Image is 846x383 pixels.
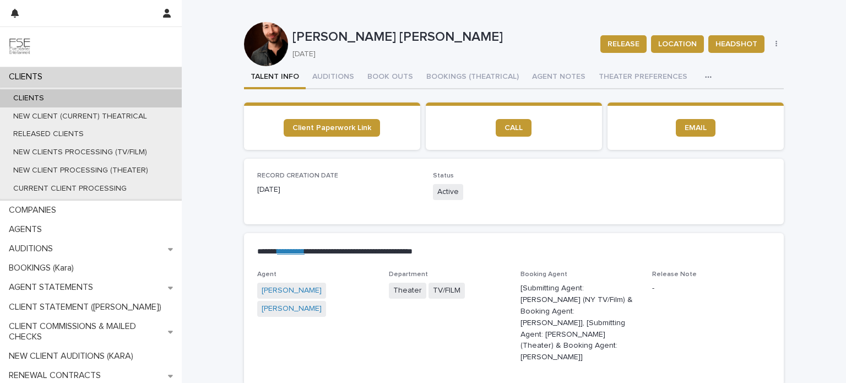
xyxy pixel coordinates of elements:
[389,283,426,299] span: Theater
[244,66,306,89] button: TALENT INFO
[389,271,428,278] span: Department
[652,271,697,278] span: Release Note
[4,302,170,312] p: CLIENT STATEMENT ([PERSON_NAME])
[600,35,647,53] button: RELEASE
[658,39,697,50] span: LOCATION
[433,184,463,200] span: Active
[496,119,532,137] a: CALL
[292,50,587,59] p: [DATE]
[433,172,454,179] span: Status
[4,282,102,293] p: AGENT STATEMENTS
[257,172,338,179] span: RECORD CREATION DATE
[257,271,276,278] span: Agent
[708,35,764,53] button: HEADSHOT
[652,283,771,294] p: -
[292,29,592,45] p: [PERSON_NAME] [PERSON_NAME]
[9,36,31,58] img: 9JgRvJ3ETPGCJDhvPVA5
[262,303,322,315] a: [PERSON_NAME]
[4,72,51,82] p: CLIENTS
[284,119,380,137] a: Client Paperwork Link
[420,66,525,89] button: BOOKINGS (THEATRICAL)
[520,271,567,278] span: Booking Agent
[4,370,110,381] p: RENEWAL CONTRACTS
[429,283,465,299] span: TV/FILM
[520,283,639,363] p: [Submitting Agent: [PERSON_NAME] (NY TV/Film) & Booking Agent: [PERSON_NAME]], [Submitting Agent:...
[685,124,707,132] span: EMAIL
[4,321,168,342] p: CLIENT COMMISSIONS & MAILED CHECKS
[608,39,639,50] span: RELEASE
[361,66,420,89] button: BOOK OUTS
[4,205,65,215] p: COMPANIES
[525,66,592,89] button: AGENT NOTES
[592,66,694,89] button: THEATER PREFERENCES
[676,119,715,137] a: EMAIL
[4,224,51,235] p: AGENTS
[505,124,523,132] span: CALL
[4,351,142,362] p: NEW CLIENT AUDITIONS (KARA)
[4,263,83,273] p: BOOKINGS (Kara)
[651,35,704,53] button: LOCATION
[257,184,420,196] p: [DATE]
[4,244,62,254] p: AUDITIONS
[4,130,93,139] p: RELEASED CLIENTS
[4,94,53,103] p: CLIENTS
[715,39,757,50] span: HEADSHOT
[4,184,135,193] p: CURRENT CLIENT PROCESSING
[306,66,361,89] button: AUDITIONS
[292,124,371,132] span: Client Paperwork Link
[4,148,156,157] p: NEW CLIENTS PROCESSING (TV/FILM)
[4,166,157,175] p: NEW CLIENT PROCESSING (THEATER)
[4,112,156,121] p: NEW CLIENT (CURRENT) THEATRICAL
[262,285,322,296] a: [PERSON_NAME]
